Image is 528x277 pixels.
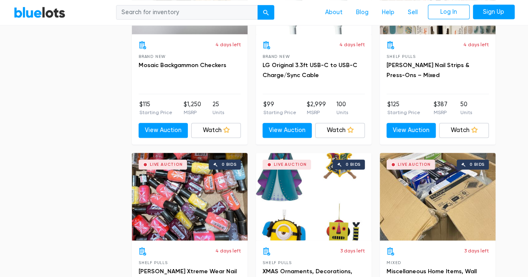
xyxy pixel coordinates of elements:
p: 4 days left [215,41,241,48]
a: Live Auction 0 bids [380,153,495,240]
span: Shelf Pulls [387,54,416,59]
a: Live Auction 0 bids [256,153,371,240]
a: Help [375,5,401,20]
p: MSRP [307,109,326,116]
span: Brand New [139,54,166,59]
li: $99 [263,100,296,117]
li: $115 [139,100,172,117]
span: Mixed [387,260,401,265]
p: Starting Price [263,109,296,116]
li: $125 [387,100,420,117]
p: 4 days left [463,41,489,48]
a: View Auction [387,123,436,138]
a: Sign Up [473,5,515,20]
a: Watch [315,123,365,138]
a: View Auction [139,123,188,138]
a: Mosaic Backgammon Checkers [139,62,226,69]
span: Brand New [263,54,290,59]
input: Search for inventory [116,5,258,20]
p: MSRP [433,109,447,116]
span: Shelf Pulls [139,260,168,265]
p: Starting Price [387,109,420,116]
li: $2,999 [307,100,326,117]
a: View Auction [263,123,312,138]
a: BlueLots [14,6,66,18]
p: 4 days left [215,247,241,255]
li: 25 [212,100,224,117]
p: 3 days left [464,247,489,255]
a: Log In [428,5,470,20]
div: Live Auction [274,162,307,167]
div: Live Auction [150,162,183,167]
div: Live Auction [398,162,431,167]
p: MSRP [184,109,201,116]
a: Blog [349,5,375,20]
p: Units [336,109,348,116]
p: 3 days left [340,247,365,255]
li: $1,250 [184,100,201,117]
p: Starting Price [139,109,172,116]
p: 4 days left [339,41,365,48]
p: Units [460,109,472,116]
a: Watch [439,123,489,138]
span: Shelf Pulls [263,260,292,265]
a: Sell [401,5,424,20]
a: Watch [191,123,241,138]
li: $387 [433,100,447,117]
div: 0 bids [470,162,485,167]
a: [PERSON_NAME] Nail Strips & Press-Ons – Mixed [387,62,469,79]
a: LG Original 3.3ft USB-C to USB-C Charge/Sync Cable [263,62,357,79]
p: Units [212,109,224,116]
a: About [318,5,349,20]
a: Live Auction 0 bids [132,153,248,240]
li: 50 [460,100,472,117]
div: 0 bids [222,162,237,167]
li: 100 [336,100,348,117]
div: 0 bids [346,162,361,167]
